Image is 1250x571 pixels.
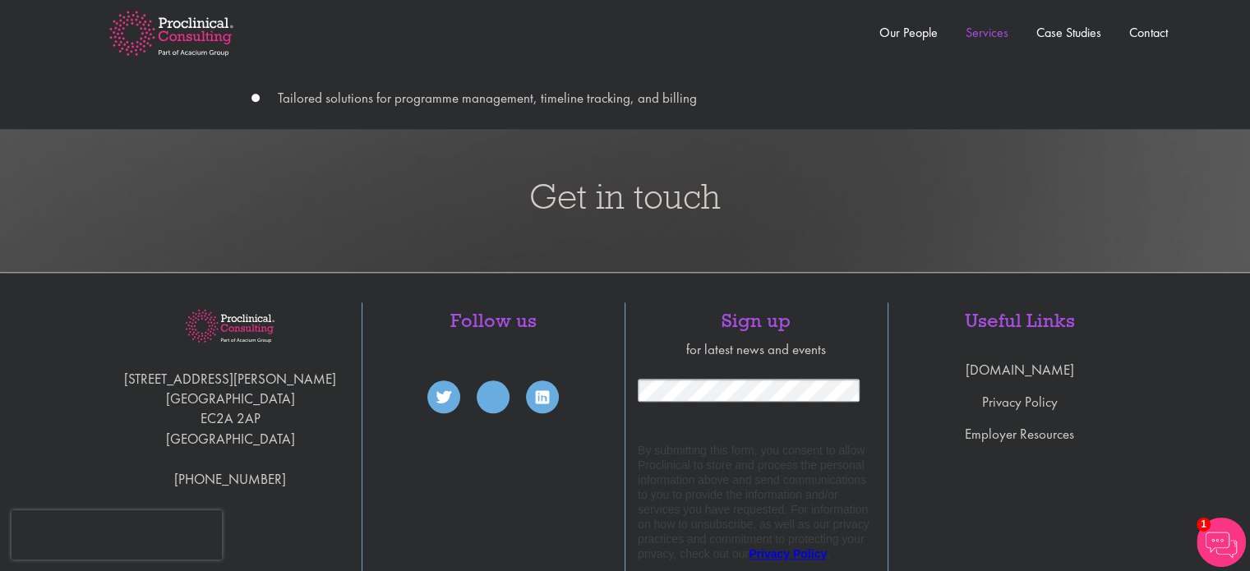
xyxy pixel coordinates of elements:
[901,392,1139,412] a: Privacy Policy
[112,429,349,449] p: [GEOGRAPHIC_DATA]
[638,339,875,359] p: for latest news and events
[112,389,349,408] p: [GEOGRAPHIC_DATA]
[1197,518,1246,567] img: Chatbot
[638,311,875,330] h4: Sign up
[12,510,222,559] iframe: reCAPTCHA
[901,360,1139,380] a: [DOMAIN_NAME]
[178,302,282,348] img: Proclinical Consulting
[966,24,1008,41] a: Services
[112,369,349,389] p: [STREET_ADDRESS][PERSON_NAME]
[901,311,1139,347] h4: Useful Links
[1197,518,1211,532] span: 1
[12,178,1238,214] h3: Get in touch
[112,408,349,428] p: EC2A 2AP
[1036,24,1101,41] a: Case Studies
[901,424,1139,444] a: Employer Resources
[879,24,938,41] a: Our People
[112,449,349,509] a: [PHONE_NUMBER]
[251,88,999,109] li: Tailored solutions for programme management, timeline tracking, and billing
[1129,24,1168,41] a: Contact
[375,311,612,330] h4: Follow us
